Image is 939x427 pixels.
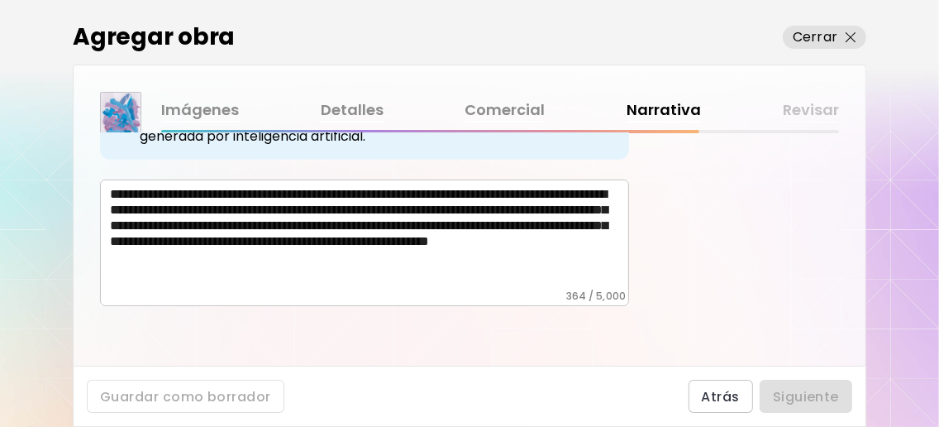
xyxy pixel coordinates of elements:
a: Imágenes [161,98,239,122]
a: Detalles [321,98,384,122]
h6: 364 / 5,000 [566,290,626,303]
span: Atrás [702,388,740,405]
img: thumbnail [101,93,141,132]
button: Atrás [689,380,753,413]
a: Comercial [465,98,546,122]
